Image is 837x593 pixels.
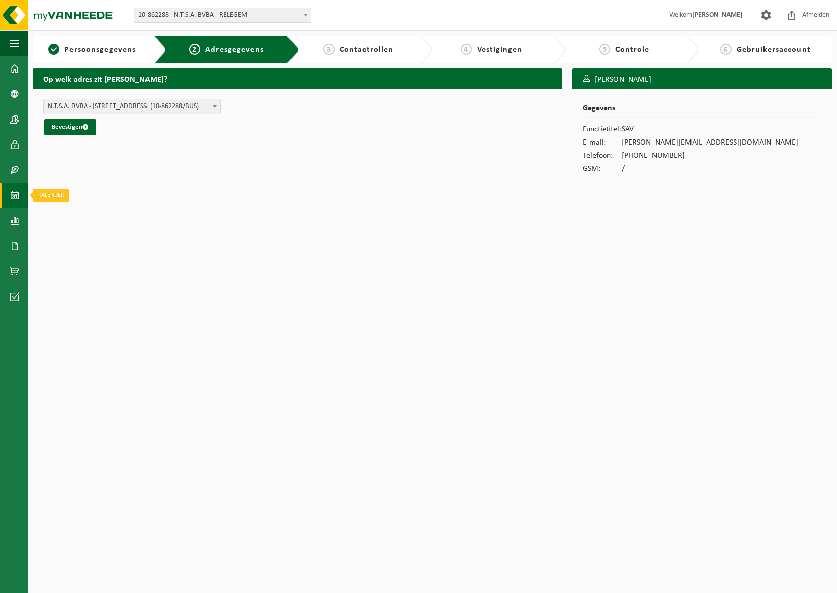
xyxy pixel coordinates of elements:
span: 10-862288 - N.T.S.A. BVBA - RELEGEM [134,8,311,22]
span: Adresgegevens [205,46,264,54]
td: E-mail: [583,136,622,149]
h2: Gegevens [583,104,822,118]
td: GSM: [583,162,622,176]
span: 2 [189,44,200,55]
td: [PERSON_NAME][EMAIL_ADDRESS][DOMAIN_NAME] [622,136,798,149]
td: / [622,162,798,176]
span: 10-862288 - N.T.S.A. BVBA - RELEGEM [134,8,311,23]
span: Controle [615,46,649,54]
span: N.T.S.A. BVBA - POVERSTRAAT 108 , 1731 RELEGEM BE (10-862288/BUS) [43,99,221,114]
span: Gebruikersaccount [737,46,811,54]
td: Functietitel: [583,123,622,136]
a: 1Persoonsgegevens [38,44,146,56]
span: Contactrollen [340,46,393,54]
button: Bevestigen [44,119,96,135]
span: 5 [599,44,610,55]
td: SAV [622,123,798,136]
span: 6 [720,44,732,55]
span: Vestigingen [477,46,522,54]
span: 1 [48,44,59,55]
span: Persoonsgegevens [64,46,136,54]
td: Telefoon: [583,149,622,162]
span: 3 [323,44,335,55]
strong: [PERSON_NAME] [692,11,743,19]
span: N.T.S.A. BVBA - POVERSTRAAT 108 , 1731 RELEGEM BE (10-862288/BUS) [44,99,220,114]
td: [PHONE_NUMBER] [622,149,798,162]
h3: [PERSON_NAME] [572,68,832,91]
h2: Op welk adres zit [PERSON_NAME]? [33,68,562,88]
span: 4 [461,44,472,55]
